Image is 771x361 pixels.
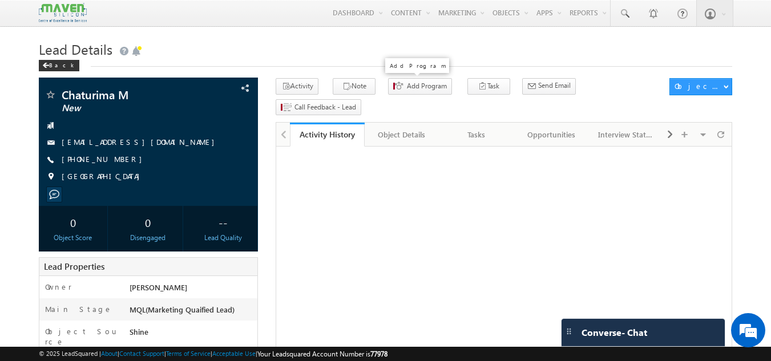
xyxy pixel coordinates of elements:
label: Owner [45,282,72,292]
span: Chaturima M [62,89,197,100]
span: [PHONE_NUMBER] [62,154,148,165]
button: Add Program [388,78,452,95]
span: Lead Properties [44,261,104,272]
button: Object Actions [669,78,732,95]
button: Send Email [522,78,576,95]
button: Task [467,78,510,95]
label: Main Stage [45,304,112,314]
div: Back [39,60,79,71]
span: Send Email [538,80,571,91]
div: Disengaged [116,233,180,243]
span: [PERSON_NAME] [130,282,187,292]
div: Tasks [449,128,504,141]
a: Interview Status [589,123,664,147]
span: Your Leadsquared Account Number is [257,350,387,358]
div: Lead Quality [191,233,255,243]
span: © 2025 LeadSquared | | | | | [39,348,387,359]
div: 0 [42,212,105,233]
span: 77978 [370,350,387,358]
a: Acceptable Use [212,350,256,357]
a: Terms of Service [166,350,211,357]
label: Object Source [45,326,119,347]
span: Lead Details [39,40,112,58]
div: Shine [127,326,258,342]
button: Note [333,78,376,95]
div: Object Details [374,128,429,141]
div: Activity History [298,129,356,140]
a: Activity History [290,123,365,147]
span: Add Program [407,81,447,91]
div: Opportunities [523,128,579,141]
div: Interview Status [598,128,653,141]
p: Add Program [390,62,445,70]
a: Tasks [439,123,514,147]
button: Call Feedback - Lead [276,99,361,116]
span: Converse - Chat [582,327,647,338]
div: MQL(Marketing Quaified Lead) [127,304,258,320]
a: Back [39,59,85,69]
a: Contact Support [119,350,164,357]
div: Object Actions [675,81,723,91]
div: Object Score [42,233,105,243]
a: About [101,350,118,357]
span: New [62,103,197,114]
img: carter-drag [564,327,574,336]
span: [GEOGRAPHIC_DATA] [62,171,146,182]
button: Activity [276,78,318,95]
img: Custom Logo [39,3,87,23]
a: Opportunities [514,123,589,147]
a: [EMAIL_ADDRESS][DOMAIN_NAME] [62,137,220,147]
div: 0 [116,212,180,233]
a: Object Details [365,123,439,147]
div: -- [191,212,255,233]
span: Call Feedback - Lead [294,102,356,112]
